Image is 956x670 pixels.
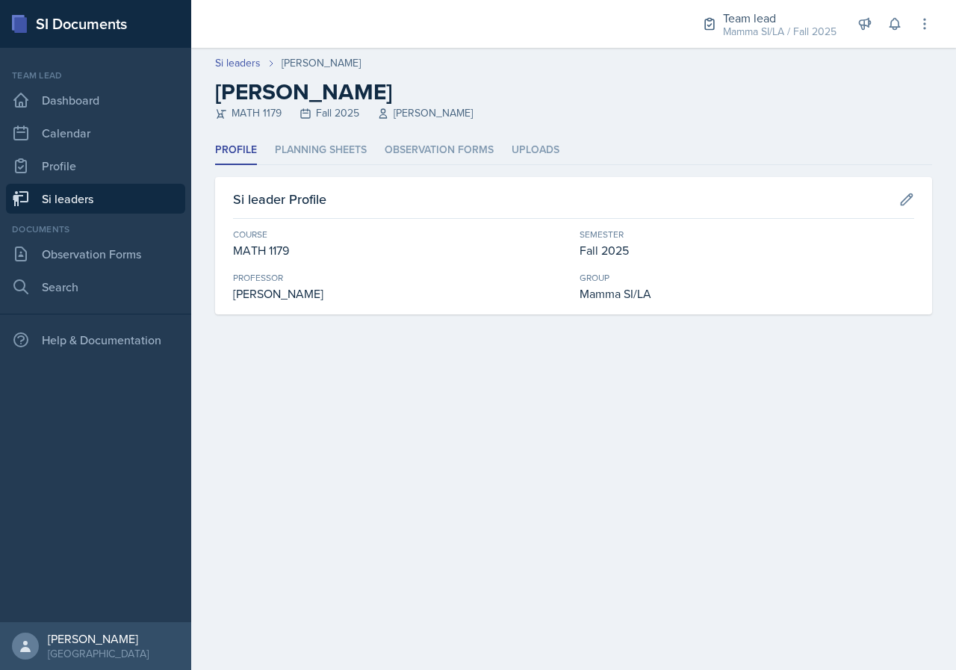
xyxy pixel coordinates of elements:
[215,136,257,165] li: Profile
[48,646,149,661] div: [GEOGRAPHIC_DATA]
[6,69,185,82] div: Team lead
[215,55,261,71] a: Si leaders
[6,118,185,148] a: Calendar
[580,241,914,259] div: Fall 2025
[6,223,185,236] div: Documents
[580,271,914,285] div: Group
[48,631,149,646] div: [PERSON_NAME]
[215,78,932,105] h2: [PERSON_NAME]
[580,228,914,241] div: Semester
[282,55,361,71] div: [PERSON_NAME]
[215,105,932,121] div: MATH 1179 Fall 2025 [PERSON_NAME]
[580,285,914,303] div: Mamma SI/LA
[6,272,185,302] a: Search
[723,9,836,27] div: Team lead
[6,184,185,214] a: Si leaders
[6,239,185,269] a: Observation Forms
[6,85,185,115] a: Dashboard
[512,136,559,165] li: Uploads
[385,136,494,165] li: Observation Forms
[233,285,568,303] div: [PERSON_NAME]
[233,189,326,209] h3: Si leader Profile
[6,151,185,181] a: Profile
[233,228,568,241] div: Course
[723,24,836,40] div: Mamma SI/LA / Fall 2025
[233,271,568,285] div: Professor
[233,241,568,259] div: MATH 1179
[275,136,367,165] li: Planning Sheets
[6,325,185,355] div: Help & Documentation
